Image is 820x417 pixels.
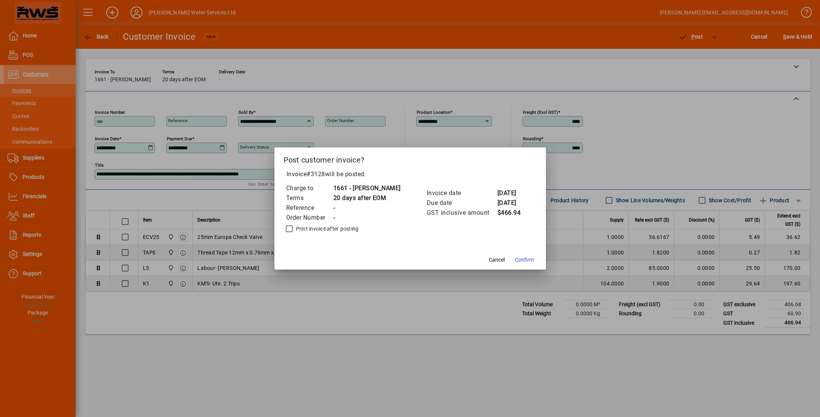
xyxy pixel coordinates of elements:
[426,188,497,198] td: Invoice date
[512,253,537,267] button: Confirm
[497,208,527,218] td: $466.94
[333,213,401,223] td: -
[485,253,509,267] button: Cancel
[286,193,333,203] td: Terms
[333,203,401,213] td: -
[515,256,534,264] span: Confirm
[497,188,527,198] td: [DATE]
[286,183,333,193] td: Charge to
[307,171,325,178] span: #3128
[295,225,359,233] label: Print invoice after posting
[426,208,497,218] td: GST inclusive amount
[333,183,401,193] td: 1661 - [PERSON_NAME]
[286,213,333,223] td: Order Number
[497,198,527,208] td: [DATE]
[284,170,537,179] p: Invoice will be posted .
[426,198,497,208] td: Due date
[286,203,333,213] td: Reference
[333,193,401,203] td: 20 days after EOM
[489,256,505,264] span: Cancel
[274,147,546,169] h2: Post customer invoice?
